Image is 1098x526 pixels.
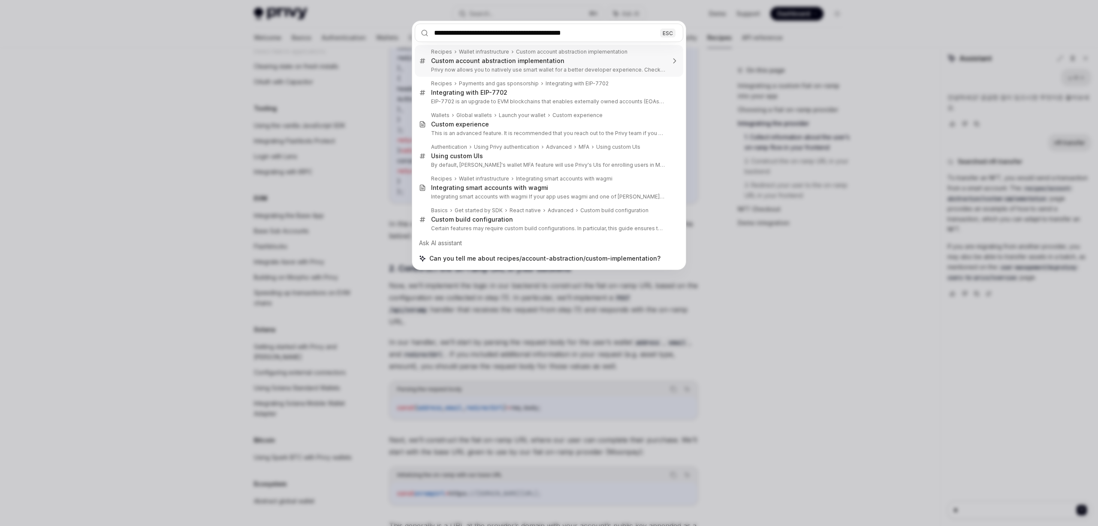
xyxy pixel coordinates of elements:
[431,112,449,119] div: Wallets
[552,112,603,119] div: Custom experience
[459,48,509,55] div: Wallet infrastructure
[431,193,665,200] p: Integrating smart accounts with wagmi If your app uses wagmi and one of [PERSON_NAME]'s account a...
[516,175,612,182] div: Integrating smart accounts with wagmi
[431,152,483,160] div: Using custom UIs
[431,207,448,214] div: Basics
[431,66,665,73] p: Privy now allows you to natively use smart wallet for a better developer experience. Check out the d
[510,207,541,214] div: React native
[431,89,507,96] div: Integrating with EIP-7702
[459,175,509,182] div: Wallet infrastructure
[431,216,513,223] div: Custom build configuration
[431,57,564,65] div: Custom account abstraction implementation
[431,98,665,105] p: EIP-7702 is an upgrade to EVM blockchains that enables externally owned accounts (EOAs) to set their
[459,80,539,87] div: Payments and gas sponsorship
[431,48,452,55] div: Recipes
[456,112,492,119] div: Global wallets
[431,175,452,182] div: Recipes
[431,225,665,232] p: Certain features may require custom build configurations. In particular, this guide ensures that you
[660,28,676,37] div: ESC
[499,112,546,119] div: Launch your wallet
[431,162,665,168] p: By default, [PERSON_NAME]'s wallet MFA feature will use Privy's UIs for enrolling users in MFA, m...
[431,184,548,192] div: Integrating smart accounts with wagmi
[431,144,467,150] div: Authentication
[596,144,640,150] div: Using custom UIs
[579,144,589,150] div: MFA
[431,130,665,137] p: This is an advanced feature. It is recommended that you reach out to the Privy team if you are inter
[548,207,573,214] div: Advanced
[455,207,503,214] div: Get started by SDK
[546,80,609,87] div: Integrating with EIP-7702
[431,80,452,87] div: Recipes
[516,48,627,55] div: Custom account abstraction implementation
[546,144,572,150] div: Advanced
[580,207,649,214] div: Custom build configuration
[431,120,489,128] div: Custom experience
[429,254,661,263] span: Can you tell me about recipes/account-abstraction/custom-implementation?
[474,144,539,150] div: Using Privy authentication
[415,235,683,251] div: Ask AI assistant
